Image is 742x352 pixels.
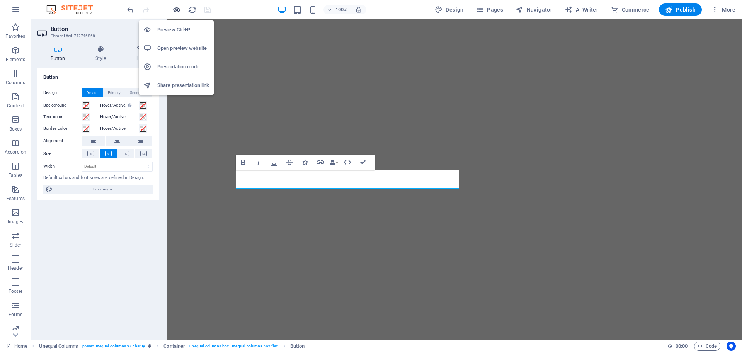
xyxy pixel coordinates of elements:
[157,62,209,71] h6: Presentation mode
[236,155,250,170] button: Bold (Ctrl+B)
[659,3,702,16] button: Publish
[8,265,23,271] p: Header
[676,342,688,351] span: 00 00
[100,124,139,133] label: Hover/Active
[8,219,24,225] p: Images
[108,88,121,97] span: Primary
[9,311,22,318] p: Forms
[6,56,26,63] p: Elements
[43,164,82,168] label: Width
[282,155,297,170] button: Strikethrough
[100,101,139,110] label: Hover/Active
[100,112,139,122] label: Hover/Active
[476,6,503,14] span: Pages
[123,46,159,62] h4: Link
[87,88,99,97] span: Default
[608,3,653,16] button: Commerce
[10,242,22,248] p: Slider
[665,6,696,14] span: Publish
[290,342,305,351] span: Click to select. Double-click to edit
[157,25,209,34] h6: Preview Ctrl+P
[37,68,159,82] h4: Button
[7,103,24,109] p: Content
[125,88,152,97] button: Secondary
[82,88,103,97] button: Default
[43,136,82,146] label: Alignment
[6,196,25,202] p: Features
[698,342,717,351] span: Code
[435,6,464,14] span: Design
[44,5,102,14] img: Editor Logo
[51,32,143,39] h3: Element #ed-742746868
[130,88,148,97] span: Secondary
[51,26,159,32] h2: Button
[6,342,27,351] a: Click to cancel selection. Double-click to open Pages
[565,6,598,14] span: AI Writer
[157,44,209,53] h6: Open preview website
[711,6,735,14] span: More
[187,5,197,14] button: reload
[82,46,123,62] h4: Style
[323,5,351,14] button: 100%
[298,155,312,170] button: Icons
[126,5,135,14] i: Undo: Change slides to scroll amount (Ctrl+Z)
[251,155,266,170] button: Italic (Ctrl+I)
[313,155,328,170] button: Link
[356,155,370,170] button: Confirm (Ctrl+⏎)
[43,101,82,110] label: Background
[512,3,555,16] button: Navigator
[340,155,355,170] button: HTML
[103,88,125,97] button: Primary
[708,3,739,16] button: More
[157,81,209,90] h6: Share presentation link
[328,155,339,170] button: Data Bindings
[43,149,82,158] label: Size
[43,124,82,133] label: Border color
[516,6,552,14] span: Navigator
[126,5,135,14] button: undo
[473,3,506,16] button: Pages
[727,342,736,351] button: Usercentrics
[355,6,362,13] i: On resize automatically adjust zoom level to fit chosen device.
[335,5,347,14] h6: 100%
[163,342,185,351] span: Click to select. Double-click to edit
[39,342,305,351] nav: breadcrumb
[611,6,650,14] span: Commerce
[43,112,82,122] label: Text color
[55,185,150,194] span: Edit design
[9,126,22,132] p: Boxes
[37,46,82,62] h4: Button
[148,344,151,348] i: This element is a customizable preset
[9,172,22,179] p: Tables
[43,88,82,97] label: Design
[5,33,25,39] p: Favorites
[681,343,682,349] span: :
[432,3,467,16] button: Design
[9,288,22,294] p: Footer
[81,342,145,351] span: . preset-unequal-columns-v2-charity
[39,342,78,351] span: Click to select. Double-click to edit
[5,149,26,155] p: Accordion
[694,342,720,351] button: Code
[6,80,25,86] p: Columns
[43,185,153,194] button: Edit design
[562,3,601,16] button: AI Writer
[667,342,688,351] h6: Session time
[43,175,153,181] div: Default colors and font sizes are defined in Design.
[188,342,278,351] span: . unequal-columns-box .unequal-columns-box-flex
[267,155,281,170] button: Underline (Ctrl+U)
